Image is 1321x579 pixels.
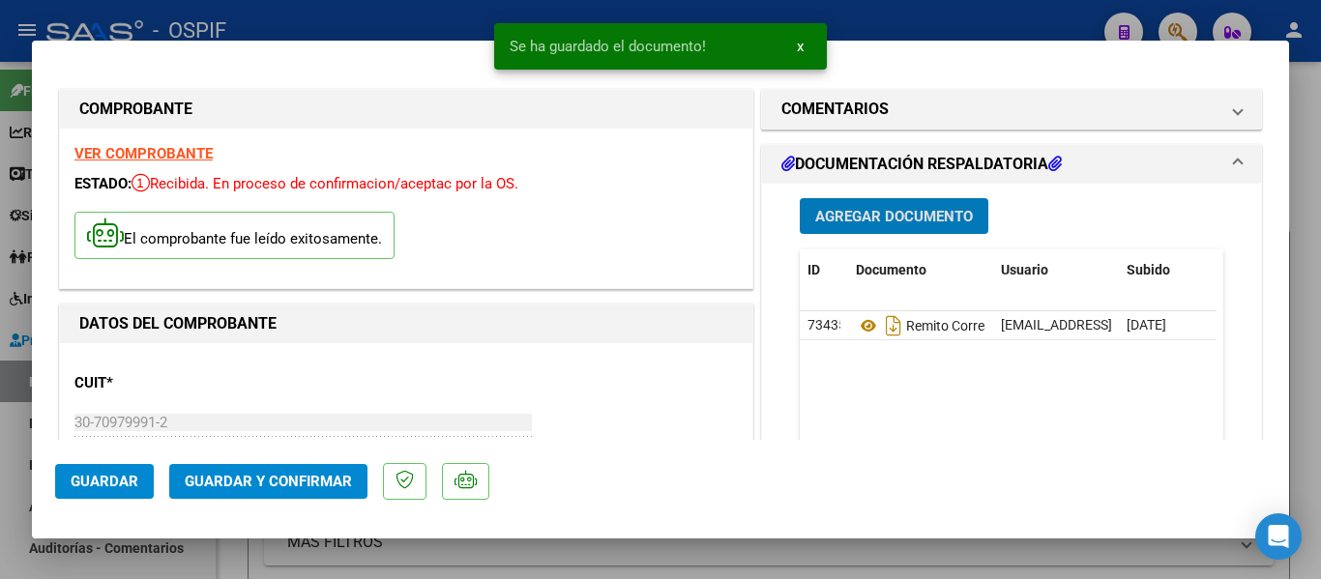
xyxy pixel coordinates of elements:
datatable-header-cell: Subido [1119,249,1216,291]
span: Remito Correspondiente A La Bajada Del [DATE]- [856,318,1194,333]
span: x [797,38,804,55]
datatable-header-cell: Documento [848,249,993,291]
p: El comprobante fue leído exitosamente. [74,212,395,259]
span: Guardar [71,473,138,490]
datatable-header-cell: Acción [1216,249,1312,291]
a: VER COMPROBANTE [74,145,213,162]
span: ID [807,262,820,277]
i: Descargar documento [881,310,906,341]
span: Usuario [1001,262,1048,277]
span: Documento [856,262,926,277]
h1: DOCUMENTACIÓN RESPALDATORIA [781,153,1062,176]
strong: COMPROBANTE [79,100,192,118]
datatable-header-cell: Usuario [993,249,1119,291]
button: x [781,29,819,64]
button: Agregar Documento [800,198,988,234]
button: Guardar [55,464,154,499]
mat-expansion-panel-header: COMENTARIOS [762,90,1261,129]
span: Subido [1127,262,1170,277]
span: 73435 [807,317,846,333]
div: Open Intercom Messenger [1255,513,1302,560]
span: Guardar y Confirmar [185,473,352,490]
p: CUIT [74,372,274,394]
span: Agregar Documento [815,208,973,225]
span: Se ha guardado el documento! [510,37,706,56]
span: Recibida. En proceso de confirmacion/aceptac por la OS. [132,175,518,192]
button: Guardar y Confirmar [169,464,367,499]
strong: DATOS DEL COMPROBANTE [79,314,277,333]
span: [EMAIL_ADDRESS][DOMAIN_NAME] - Gimani SRL [1001,317,1295,333]
mat-expansion-panel-header: DOCUMENTACIÓN RESPALDATORIA [762,145,1261,184]
h1: COMENTARIOS [781,98,889,121]
span: ESTADO: [74,175,132,192]
datatable-header-cell: ID [800,249,848,291]
span: [DATE] [1127,317,1166,333]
